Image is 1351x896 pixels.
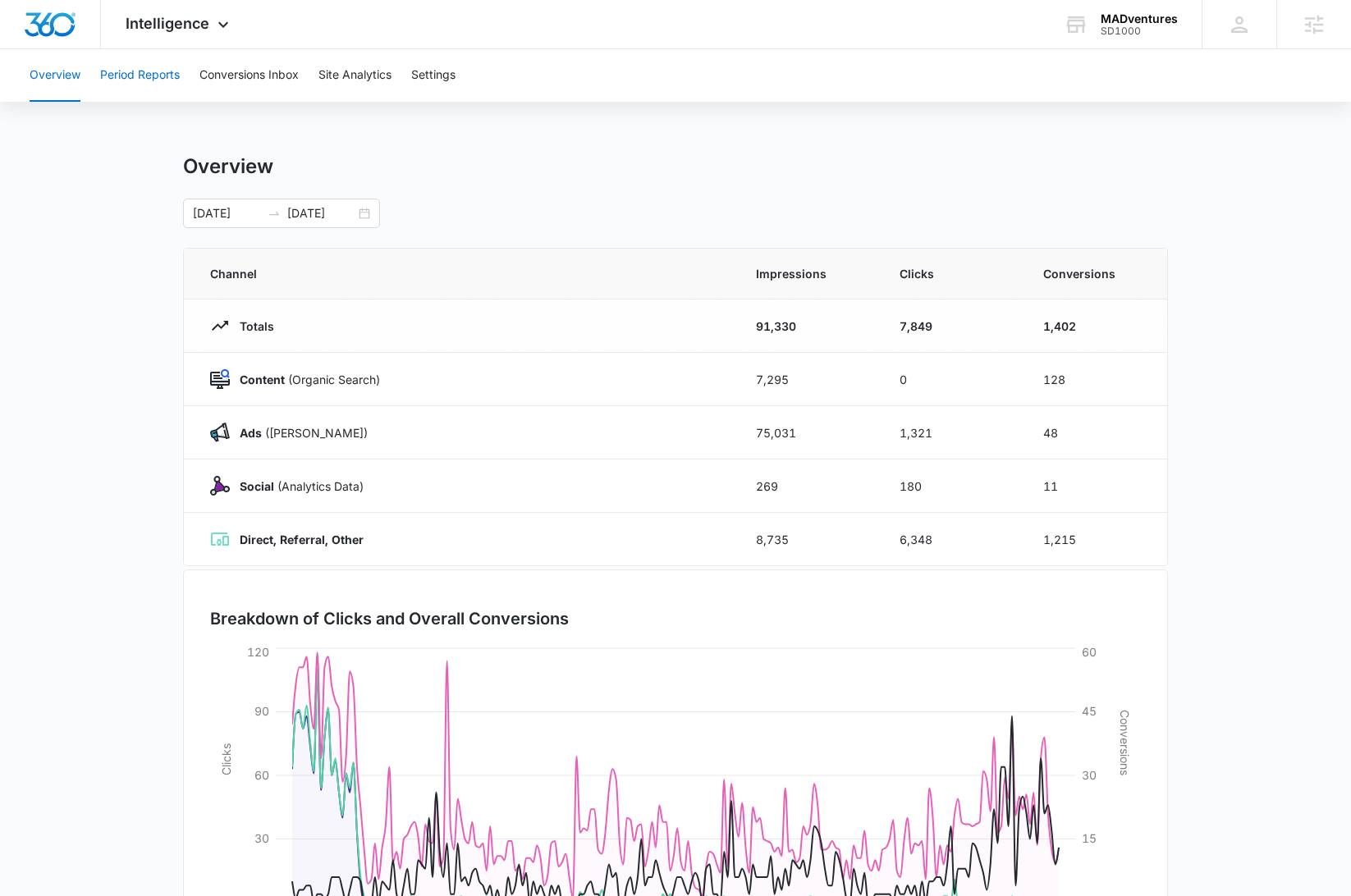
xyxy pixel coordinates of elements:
[230,371,380,388] p: (Organic Search)
[247,645,269,659] tspan: 120
[230,318,274,335] p: Totals
[411,49,456,102] button: Settings
[210,476,230,496] img: Social
[268,207,281,220] span: swap-right
[900,265,1004,282] span: Clicks
[1024,513,1167,566] td: 1,215
[880,353,1024,406] td: 0
[1024,299,1167,353] td: 1,402
[880,513,1024,566] td: 6,348
[254,831,269,845] tspan: 30
[1082,768,1097,782] tspan: 30
[736,513,880,566] td: 8,735
[880,299,1024,353] td: 7,849
[1043,265,1141,282] span: Conversions
[318,49,392,102] button: Site Analytics
[254,704,269,718] tspan: 90
[210,423,230,442] img: Ads
[880,406,1024,459] td: 1,321
[268,207,281,220] span: to
[1101,25,1178,37] div: account id
[230,478,364,495] p: (Analytics Data)
[240,373,285,386] strong: Content
[1024,459,1167,513] td: 11
[183,154,273,179] h1: Overview
[1024,353,1167,406] td: 128
[199,49,299,102] button: Conversions Inbox
[880,459,1024,513] td: 180
[210,606,569,631] h3: Breakdown of Clicks and Overall Conversions
[1082,645,1097,659] tspan: 60
[230,424,368,441] p: ([PERSON_NAME])
[100,49,180,102] button: Period Reports
[193,204,261,222] input: Start date
[1101,12,1178,25] div: account name
[287,204,355,222] input: End date
[736,353,880,406] td: 7,295
[736,299,880,353] td: 91,330
[210,265,717,282] span: Channel
[1024,406,1167,459] td: 48
[240,479,274,493] strong: Social
[219,743,233,775] tspan: Clicks
[240,426,262,440] strong: Ads
[254,768,269,782] tspan: 60
[126,15,209,32] span: Intelligence
[1118,710,1132,775] tspan: Conversions
[240,533,364,546] strong: Direct, Referral, Other
[30,49,80,102] button: Overview
[210,369,230,389] img: Content
[736,459,880,513] td: 269
[1082,831,1097,845] tspan: 15
[1082,704,1097,718] tspan: 45
[756,265,860,282] span: Impressions
[736,406,880,459] td: 75,031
